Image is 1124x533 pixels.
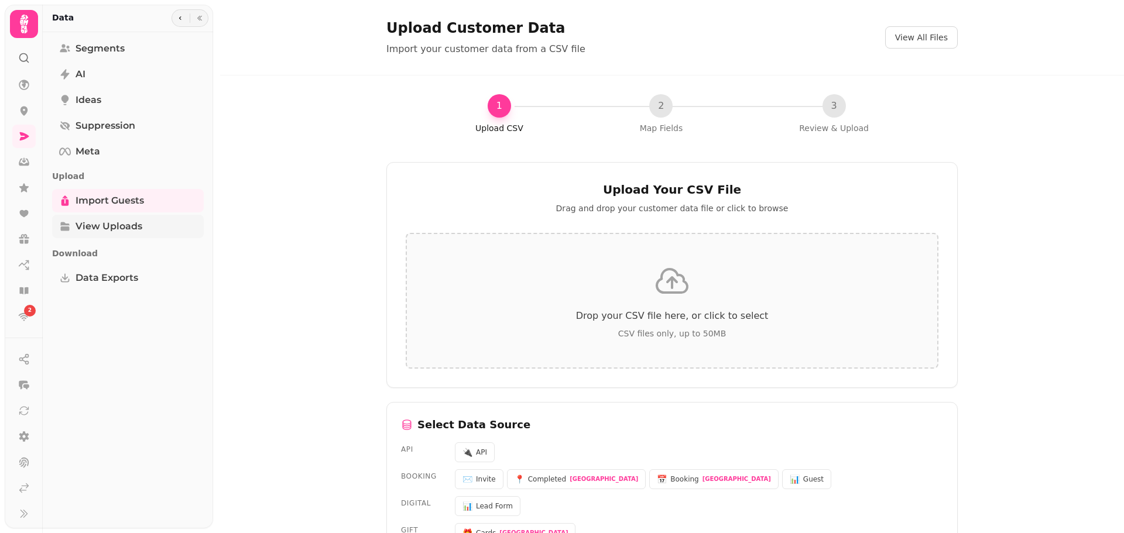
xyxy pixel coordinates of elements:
[52,189,204,212] a: Import Guests
[831,99,837,113] span: 3
[475,94,869,134] nav: Progress
[790,473,800,485] span: 📊
[386,42,585,56] p: Import your customer data from a CSV file
[528,474,566,484] span: Completed
[76,119,135,133] span: Suppression
[52,166,204,187] p: Upload
[507,469,646,489] button: 📍Completed[GEOGRAPHIC_DATA]
[803,474,824,484] span: Guest
[76,145,100,159] span: Meta
[657,473,667,485] span: 📅
[799,122,869,134] p: Review & Upload
[401,496,448,508] h4: digital
[12,305,36,328] a: 2
[658,99,664,113] span: 2
[702,474,771,484] span: [GEOGRAPHIC_DATA]
[52,37,204,60] a: Segments
[640,122,683,134] p: Map Fields
[435,309,909,323] p: Drop your CSV file here, or click to select
[570,474,638,484] span: [GEOGRAPHIC_DATA]
[76,93,101,107] span: Ideas
[386,19,585,37] h1: Upload Customer Data
[782,469,831,489] button: 📊Guest
[52,12,74,23] h2: Data
[406,202,938,214] p: Drag and drop your customer data file or click to browse
[455,469,503,489] button: ✉️Invite
[52,266,204,290] a: Data Exports
[52,88,204,112] a: Ideas
[76,219,142,233] span: View Uploads
[476,474,496,484] span: Invite
[496,99,502,113] span: 1
[52,114,204,137] a: Suppression
[401,442,448,454] h4: api
[417,417,530,433] h3: Select Data Source
[462,473,472,485] span: ✉️
[455,442,495,462] button: 🔌API
[462,500,472,512] span: 📊
[649,469,779,489] button: 📅Booking[GEOGRAPHIC_DATA]
[476,501,513,511] span: Lead Form
[76,42,125,56] span: Segments
[28,307,32,315] span: 2
[435,328,909,339] p: CSV files only, up to 50MB
[401,469,448,481] h4: booking
[76,194,144,208] span: Import Guests
[462,446,472,458] span: 🔌
[455,496,520,516] button: 📊Lead Form
[76,271,138,285] span: Data Exports
[52,215,204,238] a: View Uploads
[406,181,938,198] h2: Upload Your CSV File
[76,67,85,81] span: AI
[52,63,204,86] a: AI
[885,26,958,49] button: View All Files
[52,140,204,163] a: Meta
[515,473,525,485] span: 📍
[476,448,487,457] span: API
[52,243,204,264] p: Download
[475,122,523,134] p: Upload CSV
[670,474,698,484] span: Booking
